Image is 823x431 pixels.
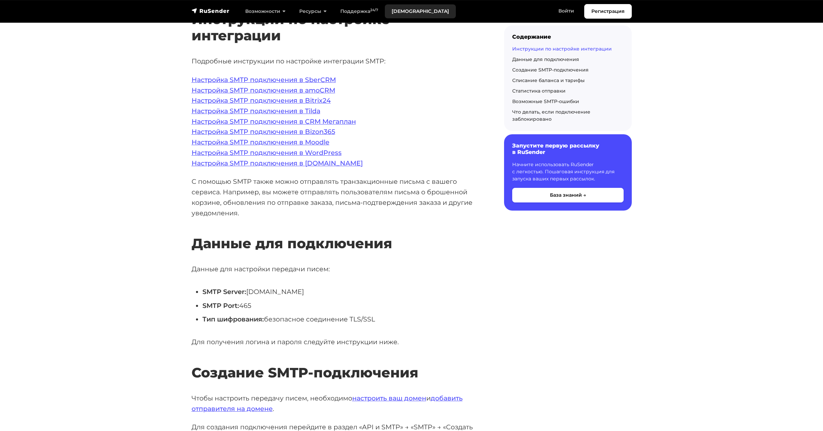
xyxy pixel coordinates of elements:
[192,149,342,157] a: Настройка SMTP подключения в WordPress
[512,46,612,52] a: Инструкции по настройке интеграции
[512,67,589,73] a: Создание SMTP-подключения
[202,300,482,311] li: 465
[202,288,246,296] strong: SMTP Server:
[192,128,335,136] a: Настройка SMTP подключения в Bizon365
[192,96,331,104] a: Настройка SMTP подключения в Bitrix24
[292,4,334,18] a: Ресурсы
[512,142,624,155] h6: Запустите первую рассылку в RuSender
[352,394,426,402] a: настроить ваш домен
[192,393,482,414] p: Чтобы настроить передачу писем, необходимо и .
[192,159,363,167] a: Настройка SMTP подключения в [DOMAIN_NAME]
[202,301,239,310] strong: SMTP Port:
[202,315,264,323] strong: Тип шифрования:
[192,176,482,218] p: С помощью SMTP также можно отправлять транзакционные письма с вашего сервиса. Например, вы можете...
[504,134,632,210] a: Запустите первую рассылку в RuSender Начните использовать RuSender с легкостью. Пошаговая инструк...
[192,337,482,347] p: Для получения логина и пароля следуйте инструкции ниже.
[512,188,624,202] button: База знаний →
[512,56,579,62] a: Данные для подключения
[192,264,482,274] p: Данные для настройки передачи писем:
[512,161,624,182] p: Начните использовать RuSender с легкостью. Пошаговая инструкция для запуска ваших первых рассылок.
[192,107,320,115] a: Настройка SMTP подключения в Tilda
[192,138,329,146] a: Настройка SMTP подключения в Moodle
[202,314,482,325] li: безопасное соединение TLS/SSL
[512,77,585,83] a: Списание баланса и тарифы
[202,287,482,297] li: [DOMAIN_NAME]
[370,8,378,12] sup: 24/7
[385,4,456,18] a: [DEMOGRAPHIC_DATA]
[552,4,581,18] a: Войти
[192,76,336,84] a: Настройка SMTP подключения в SberCRM
[192,7,230,14] img: RuSender
[334,4,385,18] a: Поддержка24/7
[512,88,566,94] a: Статистика отправки
[512,109,590,122] a: Что делать, если подключение заблокировано
[192,117,356,125] a: Настройка SMTP подключения в CRM Мегаплан
[238,4,292,18] a: Возможности
[192,345,482,381] h2: Создание SMTP-подключения
[192,394,463,413] a: добавить отправителя на домене
[512,34,624,40] div: Содержание
[192,56,482,66] p: Подробные инструкции по настройке интеграции SMTP:
[512,98,579,104] a: Возможные SMTP-ошибки
[192,215,482,252] h2: Данные для подключения
[192,86,335,94] a: Настройка SMTP подключения в amoCRM
[584,4,632,19] a: Регистрация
